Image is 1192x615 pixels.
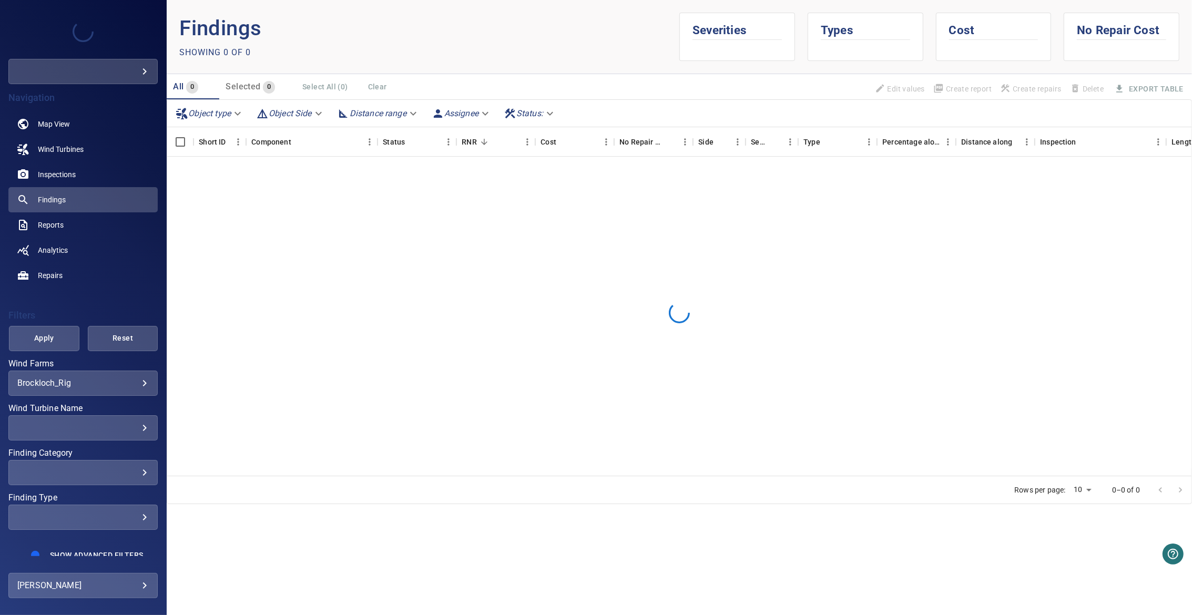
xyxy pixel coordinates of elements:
[798,127,877,157] div: Type
[8,449,158,457] label: Finding Category
[171,104,248,122] div: Object type
[252,104,329,122] div: Object Side
[8,93,158,103] h4: Navigation
[362,134,378,150] button: Menu
[456,127,535,157] div: RNR
[1070,482,1095,497] div: 10
[88,326,158,351] button: Reset
[8,59,158,84] div: fredolsen
[44,547,149,563] button: Show Advanced Filters
[8,187,158,212] a: findings active
[730,134,746,150] button: Menu
[269,108,312,118] em: Object Side
[871,80,929,98] span: Findings that are included in repair orders will not be updated
[441,134,456,150] button: Menu
[693,127,746,157] div: Side
[199,127,226,157] div: Short ID
[949,13,1038,39] h1: Cost
[996,80,1066,98] span: Apply the latest inspection filter to create repairs
[961,127,1012,157] div: Distance along
[8,137,158,162] a: windturbines noActive
[8,415,158,440] div: Wind Turbine Name
[188,108,231,118] em: Object type
[751,127,768,157] div: Severity
[22,332,66,345] span: Apply
[861,134,877,150] button: Menu
[956,127,1035,157] div: Distance along
[1150,481,1190,498] nav: pagination navigation
[614,127,693,157] div: No Repair Cost
[263,81,275,93] span: 0
[1019,134,1035,150] button: Menu
[226,81,260,91] span: Selected
[383,127,405,157] div: Status
[427,104,495,122] div: Assignee
[500,104,560,122] div: Status:
[698,127,714,157] div: Side
[193,127,246,157] div: Short ID
[173,81,184,91] span: All
[940,134,956,150] button: Menu
[8,162,158,187] a: inspections noActive
[17,378,149,388] div: Brockloch_Rig
[38,119,70,129] span: Map View
[619,127,663,157] div: Projected additional costs incurred by waiting 1 year to repair. This is a function of possible i...
[519,134,535,150] button: Menu
[598,134,614,150] button: Menu
[462,127,476,157] div: Repair Now Ratio: The ratio of the additional incurred cost of repair in 1 year and the cost of r...
[8,404,158,413] label: Wind Turbine Name
[746,127,798,157] div: Severity
[8,238,158,263] a: analytics noActive
[405,135,420,149] button: Sort
[677,134,693,150] button: Menu
[350,108,406,118] em: Distance range
[556,135,571,149] button: Sort
[516,108,543,118] em: Status :
[535,127,614,157] div: Cost
[882,127,940,157] div: Percentage along
[8,505,158,530] div: Finding Type
[101,332,145,345] span: Reset
[50,551,143,559] span: Show Advanced Filters
[38,270,63,281] span: Repairs
[8,494,158,502] label: Finding Type
[1150,134,1166,150] button: Menu
[179,13,679,44] p: Findings
[663,135,677,149] button: Sort
[1040,127,1076,157] div: Inspection
[8,310,158,321] h4: Filters
[179,46,251,59] p: Showing 0 of 0
[692,13,782,39] h1: Severities
[333,104,423,122] div: Distance range
[38,144,84,155] span: Wind Turbines
[9,326,79,351] button: Apply
[477,135,492,149] button: Sort
[38,220,64,230] span: Reports
[768,135,782,149] button: Sort
[8,460,158,485] div: Finding Category
[1077,13,1166,39] h1: No Repair Cost
[541,127,556,157] div: The base labour and equipment costs to repair the finding. Does not include the loss of productio...
[1035,127,1166,157] div: Inspection
[8,212,158,238] a: reports noActive
[444,108,478,118] em: Assignee
[17,577,149,594] div: [PERSON_NAME]
[877,127,956,157] div: Percentage along
[821,13,910,39] h1: Types
[246,127,378,157] div: Component
[230,134,246,150] button: Menu
[782,134,798,150] button: Menu
[38,169,76,180] span: Inspections
[1112,485,1140,495] p: 0–0 of 0
[251,127,291,157] div: Component
[8,371,158,396] div: Wind Farms
[1014,485,1065,495] p: Rows per page:
[1066,80,1108,98] span: Findings that are included in repair orders can not be deleted
[8,111,158,137] a: map noActive
[8,263,158,288] a: repairs noActive
[803,127,820,157] div: Type
[38,194,66,205] span: Findings
[186,81,198,93] span: 0
[291,135,306,149] button: Sort
[38,245,68,255] span: Analytics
